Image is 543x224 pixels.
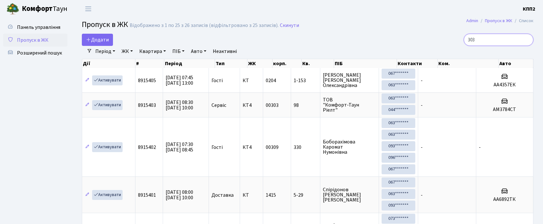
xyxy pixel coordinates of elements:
[266,144,279,151] span: 00309
[3,47,67,59] a: Розширений пошук
[92,142,123,152] a: Активувати
[499,59,533,68] th: Авто
[323,97,376,113] span: ТОВ "Комфорт-Таун Ріелт"
[137,46,168,57] a: Квартира
[166,189,193,201] span: [DATE] 08:00 [DATE] 10:00
[512,17,533,24] li: Список
[485,17,512,24] a: Пропуск в ЖК
[82,34,113,46] a: Додати
[80,4,96,14] button: Переключити навігацію
[272,59,302,68] th: корп.
[82,19,128,30] span: Пропуск в ЖК
[523,5,535,13] a: КПП2
[466,17,478,24] a: Admin
[3,34,67,47] a: Пропуск в ЖК
[302,59,334,68] th: Кв.
[211,103,226,108] span: Сервіс
[93,46,118,57] a: Період
[130,22,279,29] div: Відображено з 1 по 25 з 26 записів (відфільтровано з 25 записів).
[247,59,272,68] th: ЖК
[243,78,260,83] span: КТ
[6,3,19,15] img: logo.png
[86,36,109,43] span: Додати
[294,145,317,150] span: 330
[479,107,530,113] h5: АМ3784СТ
[438,59,499,68] th: Ком.
[421,144,423,151] span: -
[138,192,156,199] span: 8915401
[135,59,164,68] th: #
[138,77,156,84] span: 8915405
[166,141,193,153] span: [DATE] 07:30 [DATE] 08:45
[164,59,215,68] th: Період
[280,22,299,29] a: Скинути
[211,145,223,150] span: Гості
[92,190,123,200] a: Активувати
[166,74,193,87] span: [DATE] 07:45 [DATE] 13:00
[22,4,67,14] span: Таун
[397,59,438,68] th: Контакти
[243,193,260,198] span: КТ
[210,46,239,57] a: Неактивні
[17,37,48,44] span: Пропуск в ЖК
[294,103,317,108] span: 98
[266,77,276,84] span: 0204
[266,192,276,199] span: 1415
[479,196,530,202] h5: АА6892ТК
[188,46,209,57] a: Авто
[3,21,67,34] a: Панель управління
[334,59,397,68] th: ПІБ
[266,102,279,109] span: 00303
[421,102,423,109] span: -
[464,34,533,46] input: Пошук...
[211,78,223,83] span: Гості
[479,82,530,88] h5: АА4357ЕК
[421,192,423,199] span: -
[138,102,156,109] span: 8915403
[323,139,376,155] span: Боборахімова Каромат Нумонівна
[22,4,53,14] b: Комфорт
[92,100,123,110] a: Активувати
[294,193,317,198] span: 5-29
[170,46,187,57] a: ПІБ
[138,144,156,151] span: 8915402
[323,187,376,202] span: Спірідонов [PERSON_NAME] [PERSON_NAME]
[323,73,376,88] span: [PERSON_NAME] [PERSON_NAME] Олександрівна
[457,14,543,28] nav: breadcrumb
[294,78,317,83] span: 1-153
[211,193,234,198] span: Доставка
[82,59,135,68] th: Дії
[479,144,481,151] span: -
[243,103,260,108] span: КТ4
[215,59,248,68] th: Тип
[119,46,135,57] a: ЖК
[17,49,62,56] span: Розширений пошук
[243,145,260,150] span: КТ4
[166,99,193,111] span: [DATE] 08:30 [DATE] 10:00
[17,24,60,31] span: Панель управління
[421,77,423,84] span: -
[92,75,123,85] a: Активувати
